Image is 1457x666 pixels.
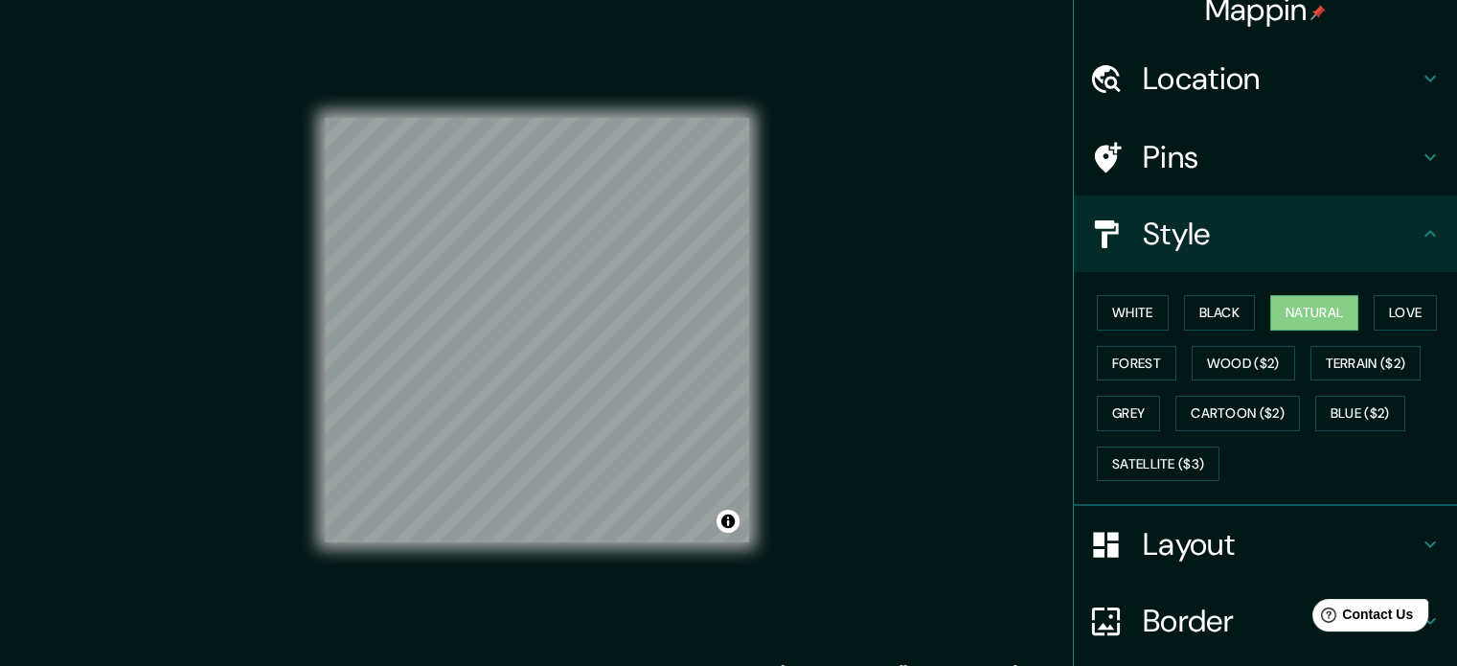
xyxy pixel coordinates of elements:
button: Natural [1270,295,1358,331]
button: Wood ($2) [1192,346,1295,381]
div: Border [1074,583,1457,659]
h4: Style [1143,215,1419,253]
button: Satellite ($3) [1097,447,1219,482]
img: pin-icon.png [1310,5,1326,20]
button: Grey [1097,396,1160,431]
h4: Layout [1143,525,1419,563]
button: Blue ($2) [1315,396,1405,431]
div: Location [1074,40,1457,117]
h4: Border [1143,602,1419,640]
h4: Location [1143,59,1419,98]
button: Forest [1097,346,1176,381]
div: Layout [1074,506,1457,583]
div: Pins [1074,119,1457,195]
button: Toggle attribution [717,510,740,533]
button: Love [1374,295,1437,331]
button: Terrain ($2) [1310,346,1422,381]
iframe: Help widget launcher [1286,591,1436,645]
button: Black [1184,295,1256,331]
h4: Pins [1143,138,1419,176]
button: Cartoon ($2) [1175,396,1300,431]
button: White [1097,295,1169,331]
div: Style [1074,195,1457,272]
canvas: Map [325,118,749,542]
